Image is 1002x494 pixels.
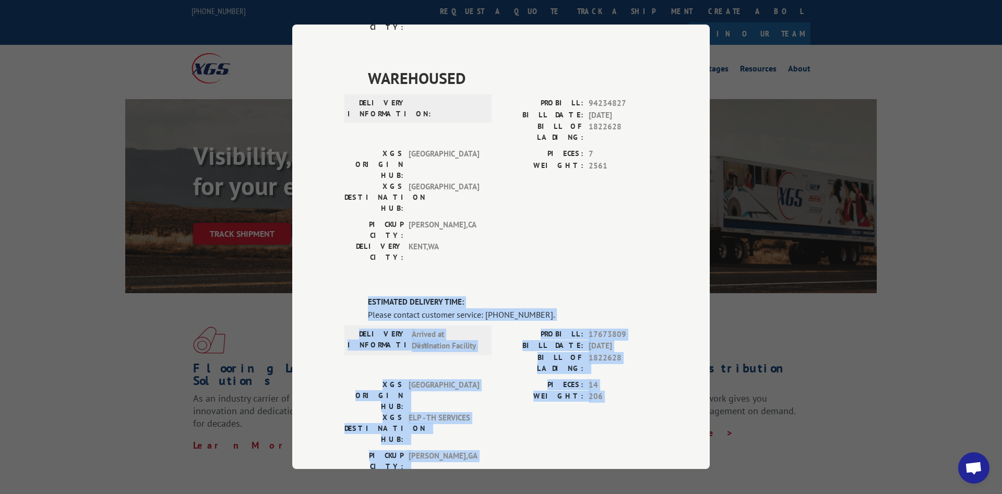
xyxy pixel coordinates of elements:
label: PIECES: [501,379,583,391]
span: 7 [589,148,658,160]
span: WAREHOUSED [368,66,658,90]
span: 2561 [589,160,658,172]
label: PICKUP CITY: [344,450,403,472]
label: PROBILL: [501,98,583,110]
span: KENT , WA [409,241,479,263]
span: 17673809 [589,329,658,341]
label: XGS DESTINATION HUB: [344,181,403,214]
label: PIECES: [501,148,583,160]
span: [GEOGRAPHIC_DATA] [409,148,479,181]
label: DELIVERY CITY: [344,241,403,263]
span: 1822628 [589,352,658,374]
label: BILL OF LADING: [501,352,583,374]
span: 94234827 [589,98,658,110]
div: Please contact customer service: [PHONE_NUMBER]. [368,308,658,321]
span: 1822628 [589,121,658,143]
label: DELIVERY INFORMATION: [348,98,407,119]
label: BILL DATE: [501,110,583,122]
label: WEIGHT: [501,160,583,172]
label: XGS ORIGIN HUB: [344,379,403,412]
label: XGS DESTINATION HUB: [344,412,403,445]
span: Arrived at Destination Facility [412,329,482,352]
label: PICKUP CITY: [344,219,403,241]
span: 206 [589,391,658,403]
span: [GEOGRAPHIC_DATA] [409,379,479,412]
label: DELIVERY INFORMATION: [348,329,407,352]
label: BILL DATE: [501,340,583,352]
label: ESTIMATED DELIVERY TIME: [368,296,658,308]
span: [DATE] [589,110,658,122]
span: [PERSON_NAME] , CA [409,219,479,241]
label: BILL OF LADING: [501,121,583,143]
span: ELP - TH SERVICES [409,412,479,445]
span: 14 [589,379,658,391]
label: WEIGHT: [501,391,583,403]
label: PROBILL: [501,329,583,341]
span: [GEOGRAPHIC_DATA] [409,181,479,214]
span: [DATE] [589,340,658,352]
span: [PERSON_NAME] , GA [409,450,479,472]
label: XGS ORIGIN HUB: [344,148,403,181]
div: Open chat [958,452,989,484]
